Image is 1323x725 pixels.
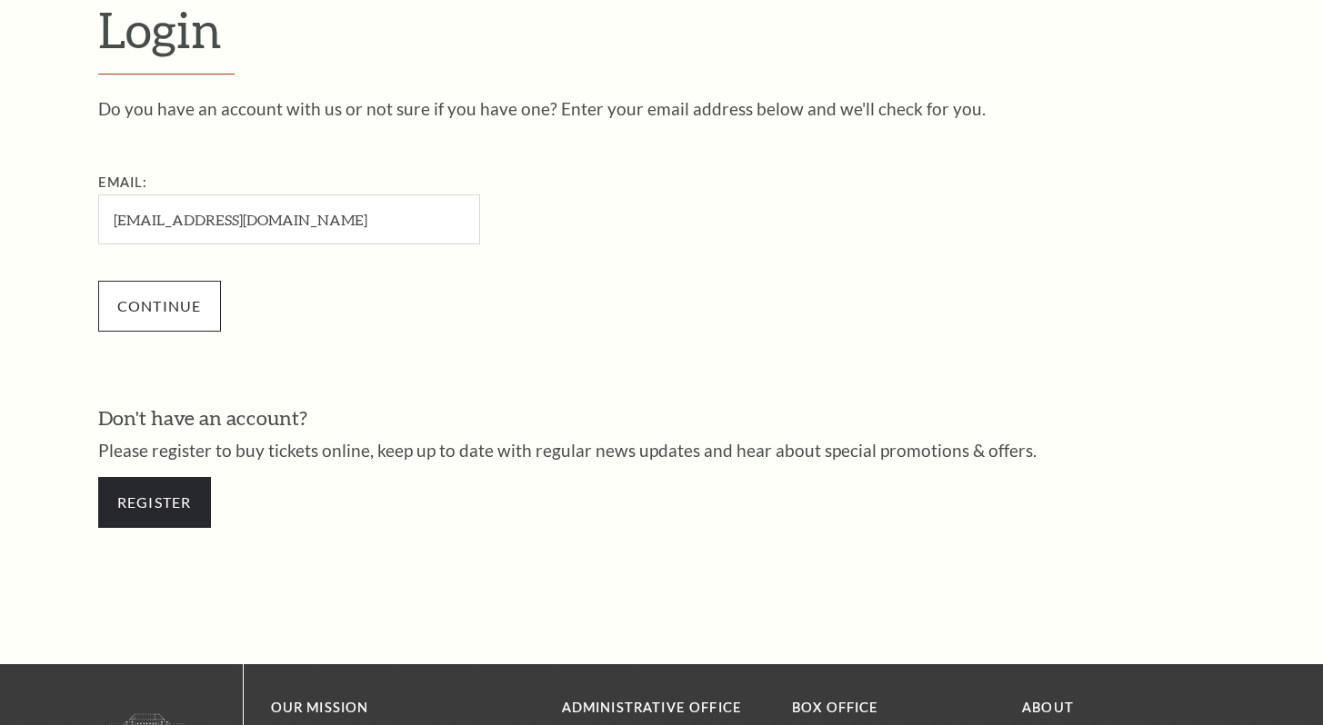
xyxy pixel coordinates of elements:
input: Continue [98,281,221,332]
h3: Don't have an account? [98,404,1226,432]
a: About [1022,700,1074,715]
p: BOX OFFICE [792,697,995,720]
input: Required [98,194,480,244]
p: Administrative Office [562,697,765,720]
p: Please register to buy tickets online, keep up to date with regular news updates and hear about s... [98,442,1226,459]
a: Register [98,477,211,528]
label: Email: [98,174,148,190]
p: Do you have an account with us or not sure if you have one? Enter your email address below and we... [98,100,1226,117]
p: OUR MISSION [271,697,498,720]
